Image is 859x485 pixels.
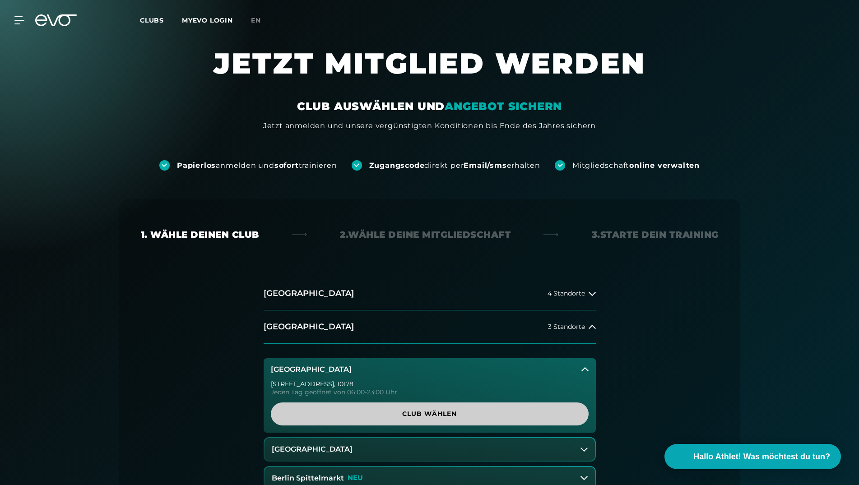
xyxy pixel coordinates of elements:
h3: Berlin Spittelmarkt [272,474,344,482]
em: ANGEBOT SICHERN [445,100,562,113]
a: MYEVO LOGIN [182,16,233,24]
div: anmelden und trainieren [177,161,337,171]
span: Hallo Athlet! Was möchtest du tun? [693,451,830,463]
h2: [GEOGRAPHIC_DATA] [264,288,354,299]
div: 1. Wähle deinen Club [141,228,259,241]
span: en [251,16,261,24]
a: Clubs [140,16,182,24]
button: [GEOGRAPHIC_DATA]3 Standorte [264,310,596,344]
strong: sofort [274,161,299,170]
strong: Papierlos [177,161,216,170]
div: Jeden Tag geöffnet von 06:00-23:00 Uhr [271,389,589,395]
span: 4 Standorte [548,290,585,297]
div: 2. Wähle deine Mitgliedschaft [340,228,511,241]
p: NEU [348,474,363,482]
strong: Email/sms [464,161,506,170]
div: Jetzt anmelden und unsere vergünstigten Konditionen bis Ende des Jahres sichern [263,120,596,131]
span: Clubs [140,16,164,24]
h2: [GEOGRAPHIC_DATA] [264,321,354,333]
a: Club wählen [271,402,589,425]
h3: [GEOGRAPHIC_DATA] [271,365,352,374]
div: direkt per erhalten [369,161,540,171]
span: Club wählen [293,409,567,419]
div: [STREET_ADDRESS] , 10178 [271,381,589,387]
button: [GEOGRAPHIC_DATA]4 Standorte [264,277,596,310]
div: Mitgliedschaft [572,161,700,171]
a: en [251,15,272,26]
h3: [GEOGRAPHIC_DATA] [272,445,353,453]
h1: JETZT MITGLIED WERDEN [159,45,701,99]
div: CLUB AUSWÄHLEN UND [297,99,562,114]
button: [GEOGRAPHIC_DATA] [264,358,596,381]
strong: online verwalten [629,161,700,170]
span: 3 Standorte [548,323,585,330]
strong: Zugangscode [369,161,425,170]
div: 3. Starte dein Training [592,228,719,241]
button: Hallo Athlet! Was möchtest du tun? [664,444,841,469]
button: [GEOGRAPHIC_DATA] [265,438,595,461]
